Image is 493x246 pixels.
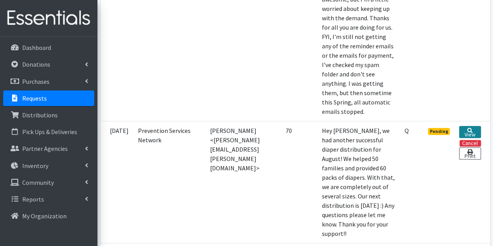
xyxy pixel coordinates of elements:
td: Prevention Services Network [133,121,206,243]
td: Hey [PERSON_NAME], we had another successful diaper distribution for August! We helped 50 familie... [317,121,400,243]
p: Donations [22,60,50,68]
p: Reports [22,195,44,203]
td: [DATE] [101,121,133,243]
a: View [459,126,481,138]
a: Partner Agencies [3,141,94,156]
a: Purchases [3,74,94,89]
a: Donations [3,57,94,72]
p: Dashboard [22,44,51,51]
a: Community [3,175,94,190]
a: Dashboard [3,40,94,55]
a: Print [459,147,481,159]
p: Requests [22,94,47,102]
p: Community [22,179,54,186]
a: Reports [3,191,94,207]
a: Inventory [3,158,94,173]
p: My Organization [22,212,67,220]
a: Distributions [3,107,94,123]
span: Pending [428,128,450,135]
a: My Organization [3,208,94,224]
abbr: Quantity [405,127,409,135]
p: Distributions [22,111,58,119]
td: 70 [281,121,317,243]
td: [PERSON_NAME] <[PERSON_NAME][EMAIL_ADDRESS][PERSON_NAME][DOMAIN_NAME]> [205,121,281,243]
p: Purchases [22,78,49,85]
p: Inventory [22,162,48,170]
a: Pick Ups & Deliveries [3,124,94,140]
p: Pick Ups & Deliveries [22,128,77,136]
p: Partner Agencies [22,145,68,152]
img: HumanEssentials [3,5,94,31]
a: Requests [3,90,94,106]
button: Cancel [459,140,481,147]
